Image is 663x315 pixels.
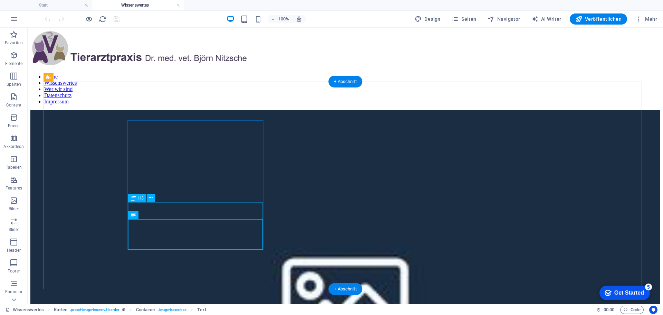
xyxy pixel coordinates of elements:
[9,227,19,232] p: Slider
[98,15,107,23] button: reload
[6,165,22,170] p: Tabellen
[7,82,21,87] p: Spalten
[633,13,660,25] button: Mehr
[278,15,289,23] h6: 100%
[6,3,56,18] div: Get Started 5 items remaining, 0% complete
[122,308,125,312] i: Dieses Element ist ein anpassbares Preset
[92,1,184,9] h4: Wissenswertes
[5,61,23,66] p: Elemente
[485,13,523,25] button: Navigator
[623,306,641,314] span: Code
[608,307,609,312] span: :
[6,185,22,191] p: Features
[6,306,44,314] a: Klick, um Auswahl aufzuheben. Doppelklick öffnet Seitenverwaltung
[328,283,362,295] div: + Abschnitt
[99,15,107,23] i: Seite neu laden
[596,306,615,314] h6: Session-Zeit
[452,16,477,22] span: Seiten
[8,268,20,274] p: Footer
[3,144,24,149] p: Akkordeon
[5,289,23,295] p: Formular
[138,196,144,200] span: H3
[649,306,657,314] button: Usercentrics
[54,306,67,314] span: Klick zum Auswählen. Doppelklick zum Bearbeiten
[8,123,20,129] p: Boxen
[412,13,443,25] button: Design
[449,13,479,25] button: Seiten
[570,13,627,25] button: Veröffentlichen
[328,76,362,87] div: + Abschnitt
[197,306,206,314] span: Klick zum Auswählen. Doppelklick zum Bearbeiten
[575,16,622,22] span: Veröffentlichen
[529,13,564,25] button: AI Writer
[415,16,441,22] span: Design
[54,306,206,314] nav: breadcrumb
[51,1,58,8] div: 5
[9,206,19,212] p: Bilder
[604,306,614,314] span: 00 00
[70,306,119,314] span: . preset-image-boxes-v3-border
[488,16,520,22] span: Navigator
[7,248,21,253] p: Header
[635,16,657,22] span: Mehr
[412,13,443,25] div: Design (Strg+Alt+Y)
[20,8,50,14] div: Get Started
[268,15,292,23] button: 100%
[296,16,302,22] i: Bei Größenänderung Zoomstufe automatisch an das gewählte Gerät anpassen.
[158,306,187,314] span: . image-boxes-box
[136,306,155,314] span: Klick zum Auswählen. Doppelklick zum Bearbeiten
[531,16,561,22] span: AI Writer
[620,306,644,314] button: Code
[5,40,23,46] p: Favoriten
[6,102,21,108] p: Content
